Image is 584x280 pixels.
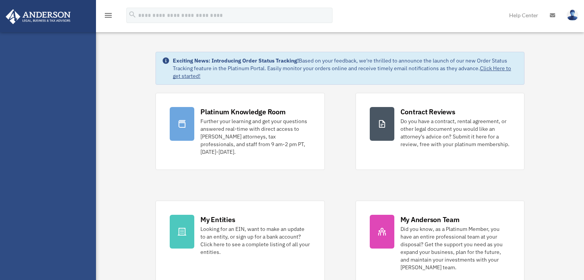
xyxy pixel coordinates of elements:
[200,215,235,224] div: My Entities
[400,117,510,148] div: Do you have a contract, rental agreement, or other legal document you would like an attorney's ad...
[173,65,511,79] a: Click Here to get started!
[173,57,518,80] div: Based on your feedback, we're thrilled to announce the launch of our new Order Status Tracking fe...
[156,93,324,170] a: Platinum Knowledge Room Further your learning and get your questions answered real-time with dire...
[3,9,73,24] img: Anderson Advisors Platinum Portal
[173,57,299,64] strong: Exciting News: Introducing Order Status Tracking!
[104,11,113,20] i: menu
[567,10,578,21] img: User Pic
[104,13,113,20] a: menu
[356,93,524,170] a: Contract Reviews Do you have a contract, rental agreement, or other legal document you would like...
[400,215,460,224] div: My Anderson Team
[400,107,455,117] div: Contract Reviews
[200,225,310,256] div: Looking for an EIN, want to make an update to an entity, or sign up for a bank account? Click her...
[200,117,310,156] div: Further your learning and get your questions answered real-time with direct access to [PERSON_NAM...
[128,10,137,19] i: search
[200,107,286,117] div: Platinum Knowledge Room
[400,225,510,271] div: Did you know, as a Platinum Member, you have an entire professional team at your disposal? Get th...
